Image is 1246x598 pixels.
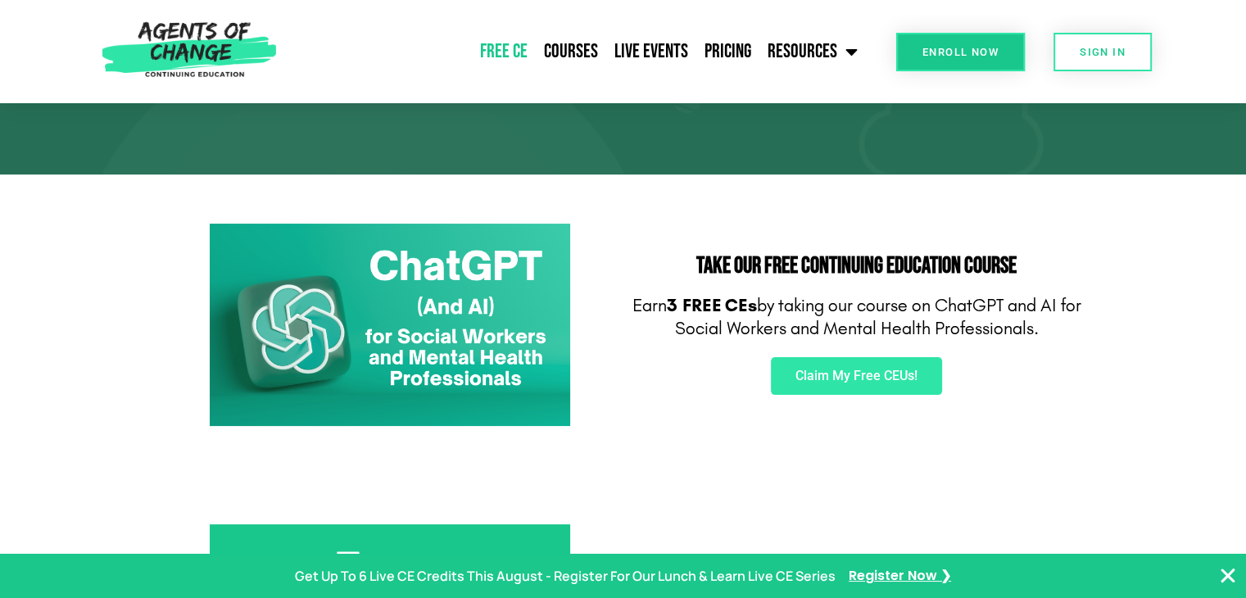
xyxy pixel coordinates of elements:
a: Claim My Free CEUs! [771,357,942,395]
span: SIGN IN [1080,47,1126,57]
p: Get Up To 6 Live CE Credits This August - Register For Our Lunch & Learn Live CE Series [295,564,836,588]
span: Claim My Free CEUs! [795,369,918,383]
a: Enroll Now [896,33,1025,71]
p: Earn by taking our course on ChatGPT and AI for Social Workers and Mental Health Professionals. [632,294,1082,341]
button: Close Banner [1218,566,1238,586]
span: Enroll Now [922,47,999,57]
a: SIGN IN [1053,33,1152,71]
b: 3 FREE CEs [667,295,757,316]
h2: Take Our FREE Continuing Education Course [632,255,1082,278]
a: Pricing [696,31,759,72]
a: Register Now ❯ [849,564,951,588]
a: Free CE [472,31,536,72]
a: Live Events [606,31,696,72]
nav: Menu [284,31,866,72]
a: Courses [536,31,606,72]
a: Resources [759,31,866,72]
